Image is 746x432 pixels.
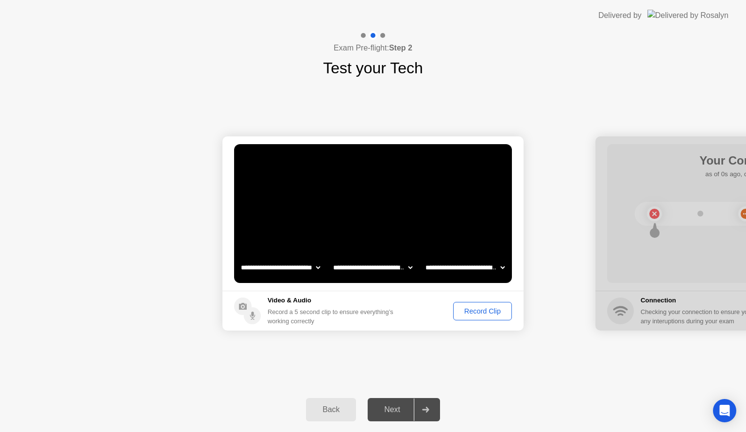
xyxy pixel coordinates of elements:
[331,258,414,277] select: Available speakers
[309,405,353,414] div: Back
[647,10,729,21] img: Delivered by Rosalyn
[424,258,507,277] select: Available microphones
[239,258,322,277] select: Available cameras
[268,296,397,305] h5: Video & Audio
[368,398,440,421] button: Next
[713,399,736,422] div: Open Intercom Messenger
[598,10,642,21] div: Delivered by
[389,44,412,52] b: Step 2
[323,56,423,80] h1: Test your Tech
[268,307,397,326] div: Record a 5 second clip to ensure everything’s working correctly
[334,42,412,54] h4: Exam Pre-flight:
[306,398,356,421] button: Back
[453,302,512,320] button: Record Clip
[371,405,414,414] div: Next
[457,307,509,315] div: Record Clip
